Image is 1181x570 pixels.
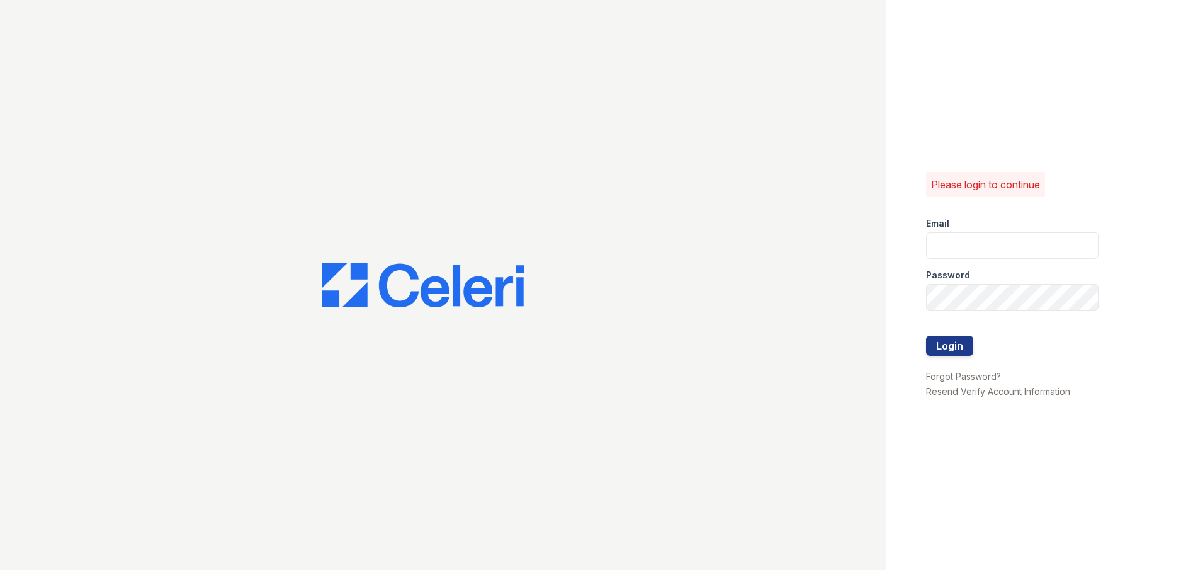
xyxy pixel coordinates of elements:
a: Resend Verify Account Information [926,386,1070,397]
img: CE_Logo_Blue-a8612792a0a2168367f1c8372b55b34899dd931a85d93a1a3d3e32e68fde9ad4.png [322,263,524,308]
a: Forgot Password? [926,371,1001,382]
label: Email [926,217,949,230]
label: Password [926,269,970,282]
p: Please login to continue [931,177,1040,192]
button: Login [926,336,973,356]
